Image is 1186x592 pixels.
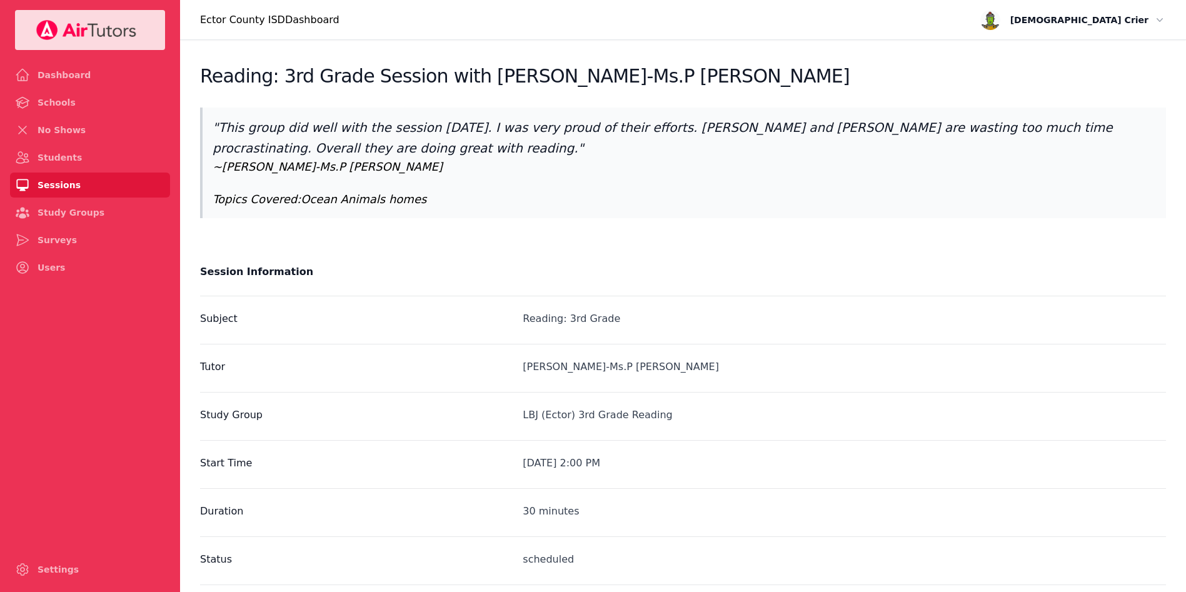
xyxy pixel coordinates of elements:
[200,65,850,88] h2: Reading: 3rd Grade Session with [PERSON_NAME]-Ms.P [PERSON_NAME]
[200,408,520,423] label: Study Group
[213,191,1156,208] p: Topics Covered: Ocean Animals homes
[523,552,1166,567] div: scheduled
[980,10,1000,30] img: avatar
[200,359,520,374] label: Tutor
[523,504,1166,519] div: 30 minutes
[523,456,1166,471] div: [DATE] 2:00 PM
[10,90,170,115] a: Schools
[1010,13,1148,28] span: [DEMOGRAPHIC_DATA] Crier
[200,456,520,471] label: Start Time
[10,173,170,198] a: Sessions
[10,255,170,280] a: Users
[200,263,1166,281] h2: Session Information
[10,63,170,88] a: Dashboard
[200,552,520,567] label: Status
[523,359,1166,374] div: [PERSON_NAME]-Ms.P [PERSON_NAME]
[10,228,170,253] a: Surveys
[200,504,520,519] label: Duration
[213,158,1156,176] p: ~ [PERSON_NAME]-Ms.P [PERSON_NAME]
[36,20,137,40] img: Your Company
[10,118,170,143] a: No Shows
[523,408,1166,423] div: LBJ (Ector) 3rd Grade Reading
[213,118,1156,158] p: " This group did well with the session [DATE]. I was very proud of their efforts. [PERSON_NAME] a...
[10,145,170,170] a: Students
[10,557,170,582] a: Settings
[200,311,520,326] label: Subject
[523,311,1166,326] div: Reading: 3rd Grade
[10,200,170,225] a: Study Groups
